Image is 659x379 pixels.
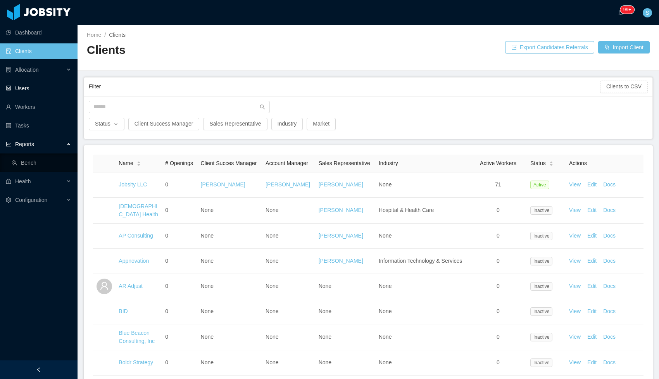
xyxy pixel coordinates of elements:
[266,308,278,314] span: None
[603,334,616,340] a: Docs
[587,334,597,340] a: Edit
[469,324,527,350] td: 0
[162,198,197,224] td: 0
[266,283,278,289] span: None
[307,118,336,130] button: Market
[598,41,650,53] button: icon: usergroup-addImport Client
[379,181,392,188] span: None
[620,6,634,14] sup: 1557
[569,160,587,166] span: Actions
[97,177,112,193] img: dc41d540-fa30-11e7-b498-73b80f01daf1_657caab8ac997-400w.png
[6,179,11,184] i: icon: medicine-box
[569,207,581,213] a: View
[6,25,71,40] a: icon: pie-chartDashboard
[319,160,370,166] span: Sales Representative
[165,160,193,166] span: # Openings
[603,233,616,239] a: Docs
[569,334,581,340] a: View
[136,160,141,165] div: Sort
[201,181,245,188] a: [PERSON_NAME]
[549,163,553,165] i: icon: caret-down
[319,207,363,213] a: [PERSON_NAME]
[266,160,308,166] span: Account Manager
[618,10,623,15] i: icon: bell
[201,283,214,289] span: None
[530,282,552,291] span: Inactive
[89,118,124,130] button: Statusicon: down
[162,224,197,249] td: 0
[119,233,153,239] a: AP Consulting
[201,308,214,314] span: None
[603,283,616,289] a: Docs
[119,159,133,167] span: Name
[6,67,11,72] i: icon: solution
[569,359,581,365] a: View
[379,258,462,264] span: Information Technology & Services
[100,281,109,291] i: icon: user
[271,118,303,130] button: Industry
[201,160,257,166] span: Client Succes Manager
[319,359,331,365] span: None
[266,359,278,365] span: None
[136,160,141,162] i: icon: caret-up
[569,283,581,289] a: View
[480,160,516,166] span: Active Workers
[119,283,142,289] a: AR Adjust
[201,359,214,365] span: None
[587,181,597,188] a: Edit
[12,155,71,171] a: icon: teamBench
[587,308,597,314] a: Edit
[119,181,147,188] a: Jobsity LLC
[104,32,106,38] span: /
[15,178,31,184] span: Health
[645,8,649,17] span: S
[162,274,197,299] td: 0
[6,99,71,115] a: icon: userWorkers
[530,159,546,167] span: Status
[6,141,11,147] i: icon: line-chart
[530,181,549,189] span: Active
[530,232,552,240] span: Inactive
[6,43,71,59] a: icon: auditClients
[549,160,554,165] div: Sort
[6,81,71,96] a: icon: robotUsers
[119,203,158,217] a: [DEMOGRAPHIC_DATA] Health
[15,197,47,203] span: Configuration
[97,253,112,269] img: 6a96eda0-fa44-11e7-9f69-c143066b1c39_5a5d5161a4f93-400w.png
[89,79,600,94] div: Filter
[119,330,155,344] a: Blue Beacon Consulting, Inc
[603,207,616,213] a: Docs
[569,181,581,188] a: View
[97,203,112,218] img: 6a8e90c0-fa44-11e7-aaa7-9da49113f530_5a5d50e77f870-400w.png
[97,228,112,244] img: 6a95fc60-fa44-11e7-a61b-55864beb7c96_5a5d513336692-400w.png
[569,308,581,314] a: View
[587,258,597,264] a: Edit
[530,257,552,265] span: Inactive
[136,163,141,165] i: icon: caret-down
[505,41,594,53] button: icon: exportExport Candidates Referrals
[266,207,278,213] span: None
[379,359,392,365] span: None
[266,181,310,188] a: [PERSON_NAME]
[469,274,527,299] td: 0
[379,160,398,166] span: Industry
[201,207,214,213] span: None
[603,258,616,264] a: Docs
[530,358,552,367] span: Inactive
[379,283,392,289] span: None
[162,172,197,198] td: 0
[201,334,214,340] span: None
[162,249,197,274] td: 0
[97,355,112,370] img: 6a9a9300-fa44-11e7-85a6-757826c614fb_5acd233e7abdd-400w.jpeg
[530,333,552,341] span: Inactive
[379,308,392,314] span: None
[469,249,527,274] td: 0
[319,258,363,264] a: [PERSON_NAME]
[379,334,392,340] span: None
[469,350,527,376] td: 0
[319,334,331,340] span: None
[6,118,71,133] a: icon: profileTasks
[603,359,616,365] a: Docs
[469,198,527,224] td: 0
[319,308,331,314] span: None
